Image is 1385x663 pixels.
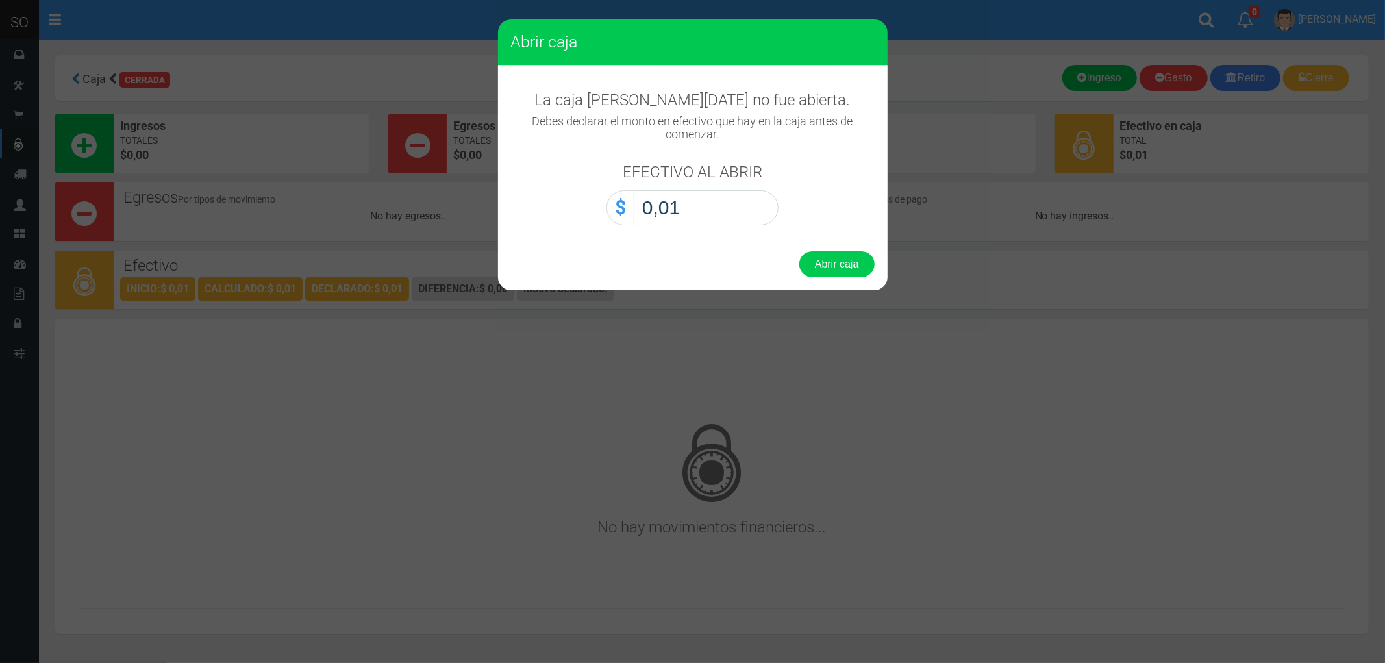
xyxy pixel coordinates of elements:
button: Abrir caja [799,251,875,277]
h3: EFECTIVO AL ABRIR [623,164,762,181]
strong: $ [615,196,626,219]
h4: Debes declarar el monto en efectivo que hay en la caja antes de comenzar. [511,115,875,141]
h3: La caja [PERSON_NAME][DATE] no fue abierta. [511,92,875,108]
h3: Abrir caja [511,32,875,52]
